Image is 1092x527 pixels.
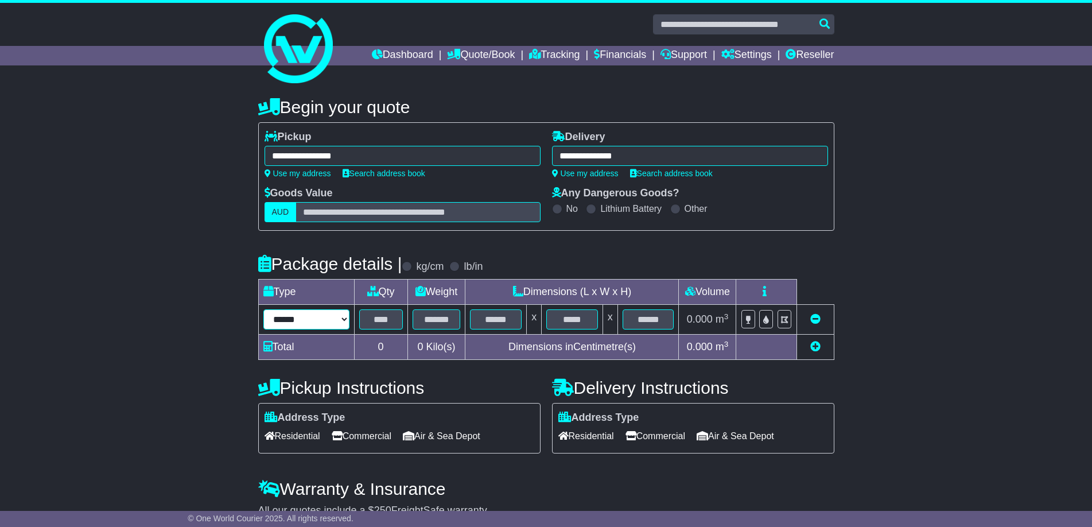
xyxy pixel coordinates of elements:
label: Lithium Battery [600,203,662,214]
label: Address Type [265,412,345,424]
a: Remove this item [810,313,821,325]
label: AUD [265,202,297,222]
a: Dashboard [372,46,433,65]
span: Air & Sea Depot [403,427,480,445]
a: Support [660,46,707,65]
td: Dimensions in Centimetre(s) [465,335,679,360]
span: 0 [417,341,423,352]
td: x [527,305,542,335]
span: 250 [374,505,391,516]
a: Settings [721,46,772,65]
td: Type [258,280,354,305]
a: Use my address [265,169,331,178]
span: 0.000 [687,341,713,352]
h4: Warranty & Insurance [258,479,834,498]
a: Reseller [786,46,834,65]
label: Any Dangerous Goods? [552,187,679,200]
label: Delivery [552,131,605,144]
label: Goods Value [265,187,333,200]
span: m [716,313,729,325]
label: lb/in [464,261,483,273]
td: Qty [354,280,407,305]
label: Pickup [265,131,312,144]
span: Commercial [625,427,685,445]
label: kg/cm [416,261,444,273]
td: Dimensions (L x W x H) [465,280,679,305]
label: Other [685,203,708,214]
span: Residential [558,427,614,445]
a: Financials [594,46,646,65]
td: Total [258,335,354,360]
span: Air & Sea Depot [697,427,774,445]
span: Residential [265,427,320,445]
span: © One World Courier 2025. All rights reserved. [188,514,353,523]
td: Volume [679,280,736,305]
h4: Package details | [258,254,402,273]
span: m [716,341,729,352]
td: x [603,305,617,335]
a: Add new item [810,341,821,352]
div: All our quotes include a $ FreightSafe warranty. [258,505,834,517]
sup: 3 [724,312,729,321]
a: Quote/Book [447,46,515,65]
h4: Delivery Instructions [552,378,834,397]
a: Search address book [630,169,713,178]
span: Commercial [332,427,391,445]
td: Weight [407,280,465,305]
h4: Pickup Instructions [258,378,541,397]
td: Kilo(s) [407,335,465,360]
a: Search address book [343,169,425,178]
sup: 3 [724,340,729,348]
h4: Begin your quote [258,98,834,117]
a: Use my address [552,169,619,178]
td: 0 [354,335,407,360]
span: 0.000 [687,313,713,325]
label: No [566,203,578,214]
a: Tracking [529,46,580,65]
label: Address Type [558,412,639,424]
